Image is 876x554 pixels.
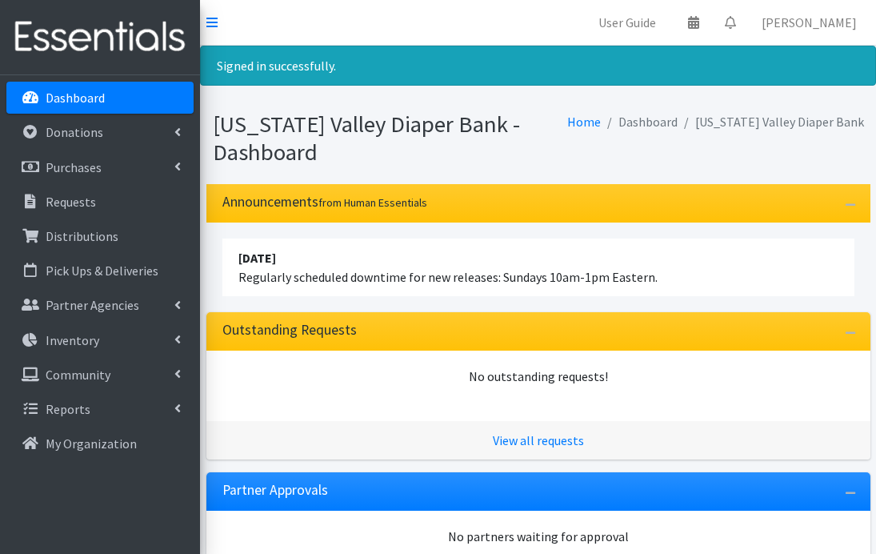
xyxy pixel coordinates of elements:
[46,194,96,210] p: Requests
[46,436,137,452] p: My Organization
[46,90,105,106] p: Dashboard
[318,195,427,210] small: from Human Essentials
[6,289,194,321] a: Partner Agencies
[222,482,328,499] h3: Partner Approvals
[46,228,118,244] p: Distributions
[6,220,194,252] a: Distributions
[601,110,678,134] li: Dashboard
[586,6,669,38] a: User Guide
[6,186,194,218] a: Requests
[749,6,870,38] a: [PERSON_NAME]
[6,82,194,114] a: Dashboard
[238,250,276,266] strong: [DATE]
[222,527,854,546] div: No partners waiting for approval
[678,110,864,134] li: [US_STATE] Valley Diaper Bank
[6,324,194,356] a: Inventory
[6,10,194,64] img: HumanEssentials
[46,367,110,383] p: Community
[222,367,854,386] div: No outstanding requests!
[567,114,601,130] a: Home
[6,255,194,287] a: Pick Ups & Deliveries
[46,124,103,140] p: Donations
[6,393,194,425] a: Reports
[46,297,139,313] p: Partner Agencies
[6,116,194,148] a: Donations
[46,332,99,348] p: Inventory
[222,194,427,211] h3: Announcements
[213,110,533,166] h1: [US_STATE] Valley Diaper Bank - Dashboard
[200,46,876,86] div: Signed in successfully.
[6,359,194,391] a: Community
[46,159,102,175] p: Purchases
[493,432,584,448] a: View all requests
[6,428,194,460] a: My Organization
[6,151,194,183] a: Purchases
[46,263,158,279] p: Pick Ups & Deliveries
[222,239,854,296] li: Regularly scheduled downtime for new releases: Sundays 10am-1pm Eastern.
[222,322,357,339] h3: Outstanding Requests
[46,401,90,417] p: Reports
